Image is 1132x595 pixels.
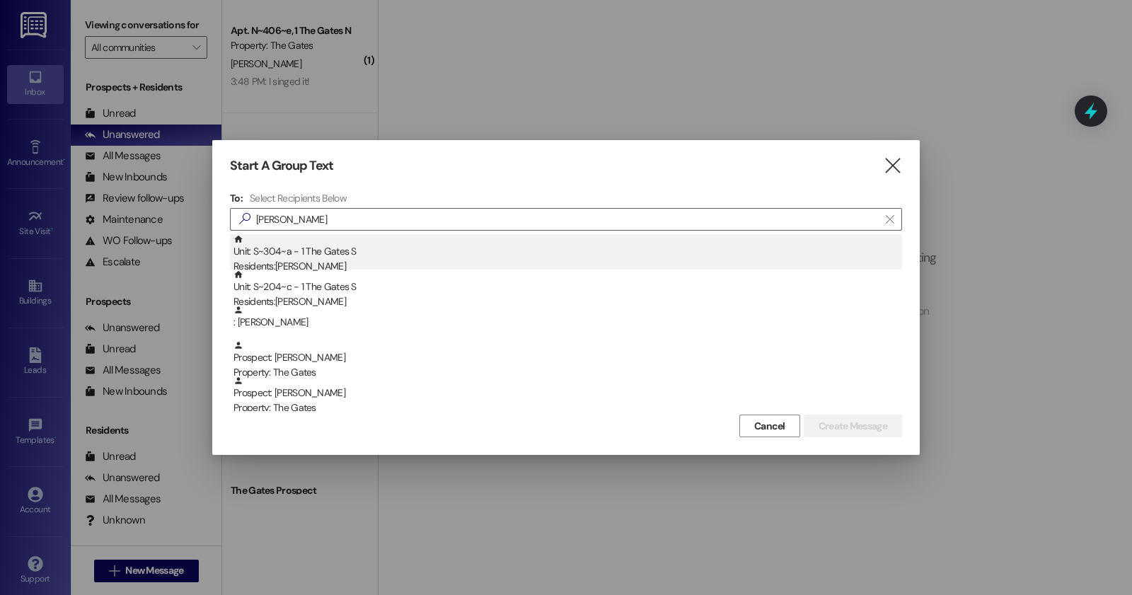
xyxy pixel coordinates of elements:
div: Unit: S~204~c - 1 The Gates SResidents:[PERSON_NAME] [230,270,902,305]
div: Prospect: [PERSON_NAME]Property: The Gates [230,376,902,411]
span: Cancel [754,419,785,434]
div: Unit: S~204~c - 1 The Gates S [233,270,902,310]
span: Create Message [819,419,887,434]
div: : [PERSON_NAME] [233,305,902,330]
i:  [233,212,256,226]
button: Create Message [804,415,902,437]
h4: Select Recipients Below [250,192,347,204]
div: Property: The Gates [233,365,902,380]
button: Cancel [739,415,800,437]
div: Prospect: [PERSON_NAME] [233,376,902,416]
div: Prospect: [PERSON_NAME] [233,340,902,381]
h3: Start A Group Text [230,158,333,174]
input: Search for any contact or apartment [256,209,879,229]
div: Residents: [PERSON_NAME] [233,259,902,274]
i:  [886,214,894,225]
i:  [883,158,902,173]
div: Property: The Gates [233,400,902,415]
div: Unit: S~304~a - 1 The Gates S [233,234,902,275]
button: Clear text [879,209,901,230]
h3: To: [230,192,243,204]
div: Unit: S~304~a - 1 The Gates SResidents:[PERSON_NAME] [230,234,902,270]
div: Prospect: [PERSON_NAME]Property: The Gates [230,340,902,376]
div: : [PERSON_NAME] [230,305,902,340]
div: Residents: [PERSON_NAME] [233,294,902,309]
